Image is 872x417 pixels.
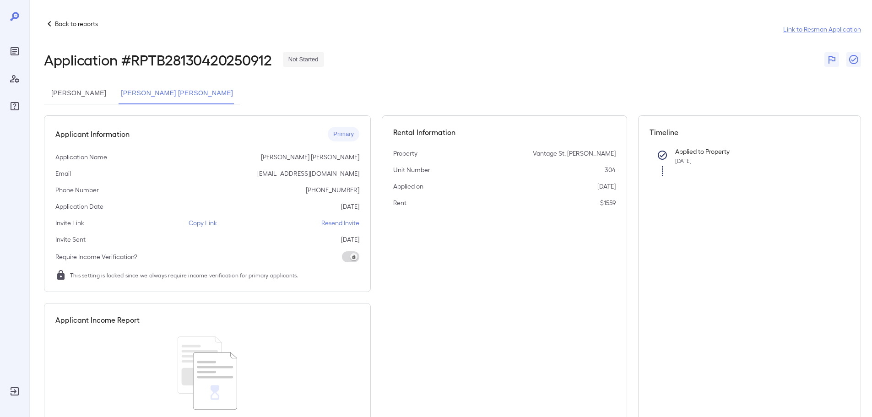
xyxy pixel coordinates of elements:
[70,271,298,280] span: This setting is locked since we always require income verification for primary applicants.
[600,198,616,207] p: $1559
[393,149,417,158] p: Property
[55,235,86,244] p: Invite Sent
[393,165,430,174] p: Unit Number
[257,169,359,178] p: [EMAIL_ADDRESS][DOMAIN_NAME]
[650,127,850,138] h5: Timeline
[44,82,114,104] button: [PERSON_NAME]
[341,235,359,244] p: [DATE]
[55,252,137,261] p: Require Income Verification?
[328,130,359,139] span: Primary
[55,19,98,28] p: Back to reports
[675,147,835,156] p: Applied to Property
[393,198,406,207] p: Rent
[55,129,130,140] h5: Applicant Information
[824,52,839,67] button: Flag Report
[44,51,272,68] h2: Application # RPTB28130420250912
[7,99,22,114] div: FAQ
[55,169,71,178] p: Email
[55,152,107,162] p: Application Name
[283,55,324,64] span: Not Started
[393,127,616,138] h5: Rental Information
[114,82,240,104] button: [PERSON_NAME] [PERSON_NAME]
[393,182,423,191] p: Applied on
[321,218,359,227] p: Resend Invite
[55,218,84,227] p: Invite Link
[605,165,616,174] p: 304
[597,182,616,191] p: [DATE]
[846,52,861,67] button: Close Report
[675,157,692,164] span: [DATE]
[261,152,359,162] p: [PERSON_NAME] [PERSON_NAME]
[341,202,359,211] p: [DATE]
[783,25,861,34] a: Link to Resman Application
[55,314,140,325] h5: Applicant Income Report
[189,218,217,227] p: Copy Link
[533,149,616,158] p: Vantage St. [PERSON_NAME]
[306,185,359,195] p: [PHONE_NUMBER]
[55,185,99,195] p: Phone Number
[55,202,103,211] p: Application Date
[7,384,22,399] div: Log Out
[7,71,22,86] div: Manage Users
[7,44,22,59] div: Reports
